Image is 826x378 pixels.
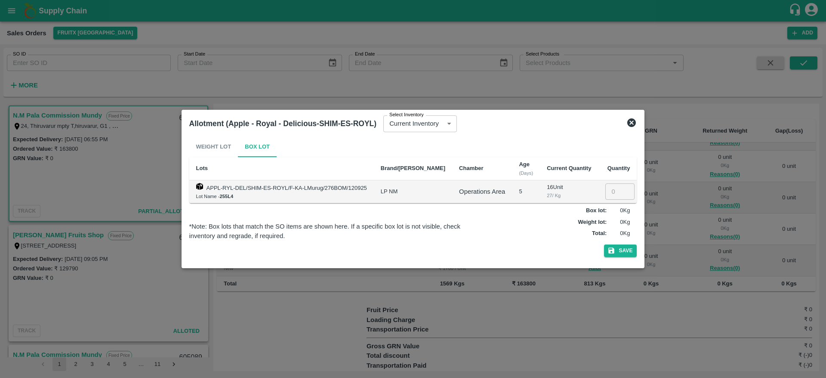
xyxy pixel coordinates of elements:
[238,136,277,157] button: Box Lot
[608,229,630,238] p: 0 Kg
[196,183,203,190] img: box
[189,180,374,203] td: APPL-RYL-DEL/SHIM-ES-ROYL/F-KA-LMurug/276BOM/120925
[592,229,607,238] label: Total :
[605,183,635,200] input: 0
[189,222,488,241] div: *Note: Box lots that match the SO items are shown here. If a specific box lot is not visible, che...
[519,169,533,177] div: (Days)
[547,165,591,171] b: Current Quantity
[189,119,377,128] b: Allotment (Apple - Royal - Delicious-SHIM-ES-ROYL)
[389,112,424,118] label: Select Inventory
[578,218,607,226] label: Weight lot :
[608,207,630,215] p: 0 Kg
[196,192,367,200] div: Lot Name -
[512,180,540,203] td: 5
[586,207,607,215] label: Box lot :
[604,245,637,257] button: Save
[374,180,452,203] td: LP NM
[608,218,630,226] p: 0 Kg
[381,165,445,171] b: Brand/[PERSON_NAME]
[519,161,530,167] b: Age
[220,194,234,199] b: 255L4
[607,165,630,171] b: Quantity
[459,187,505,196] div: Operations Area
[459,165,483,171] b: Chamber
[540,180,598,203] td: 16 Unit
[389,119,439,128] p: Current Inventory
[196,165,208,171] b: Lots
[547,192,591,199] div: 27 / Kg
